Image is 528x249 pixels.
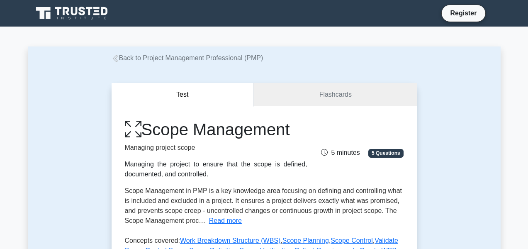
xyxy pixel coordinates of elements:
p: Managing project scope [125,143,307,153]
div: Managing the project to ensure that the scope is defined, documented, and controlled. [125,159,307,179]
a: Scope Control [331,237,372,244]
a: Scope Planning [282,237,329,244]
a: Work Breakdown Structure (WBS) [180,237,280,244]
a: Flashcards [254,83,416,107]
a: Back to Project Management Professional (PMP) [112,54,263,61]
button: Test [112,83,254,107]
a: Register [445,8,482,18]
span: 5 Questions [368,149,403,157]
button: Read more [209,216,242,226]
span: Scope Management in PMP is a key knowledge area focusing on defining and controlling what is incl... [125,187,402,224]
span: 5 minutes [321,149,360,156]
h1: Scope Management [125,120,307,139]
